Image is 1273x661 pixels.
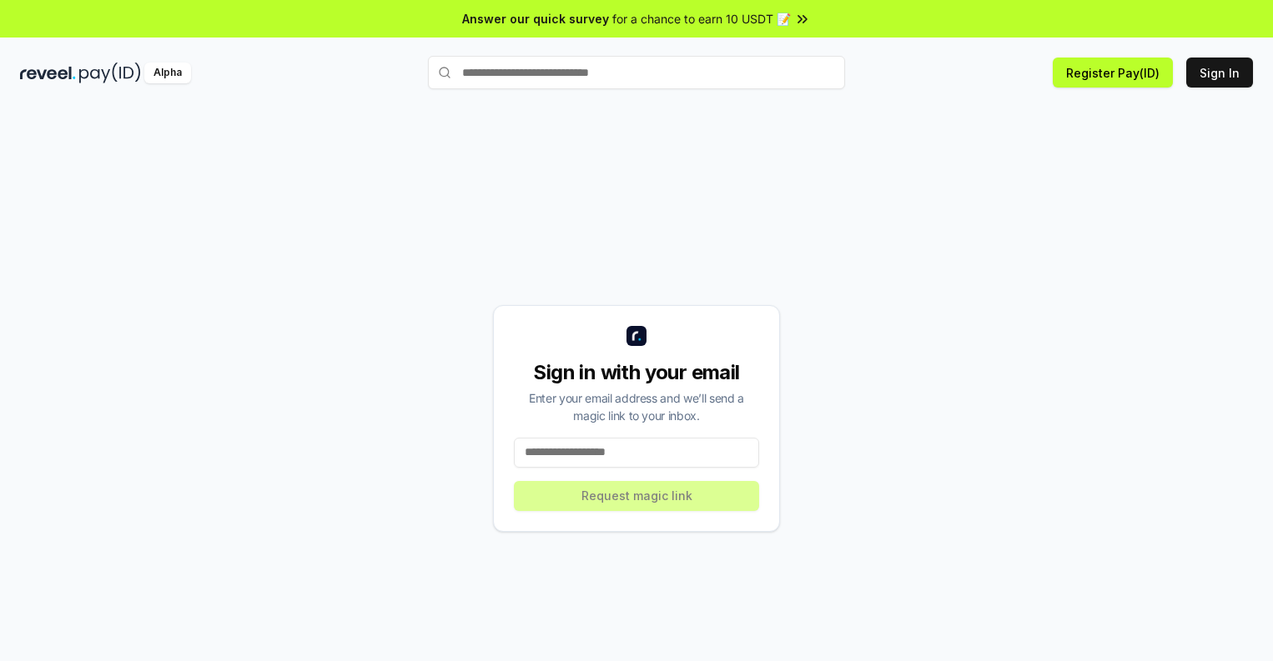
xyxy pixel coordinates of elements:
button: Register Pay(ID) [1053,58,1173,88]
div: Sign in with your email [514,359,759,386]
span: Answer our quick survey [462,10,609,28]
img: pay_id [79,63,141,83]
button: Sign In [1186,58,1253,88]
img: reveel_dark [20,63,76,83]
div: Enter your email address and we’ll send a magic link to your inbox. [514,389,759,424]
div: Alpha [144,63,191,83]
img: logo_small [626,326,647,346]
span: for a chance to earn 10 USDT 📝 [612,10,791,28]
